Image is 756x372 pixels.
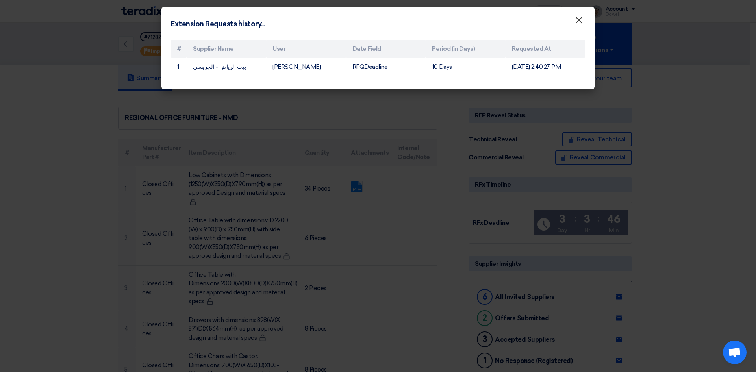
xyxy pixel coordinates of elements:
th: # [171,40,187,58]
th: Requested At [506,40,585,58]
td: 1 [171,58,187,76]
td: RFQDeadline [346,58,426,76]
th: User [266,40,346,58]
td: 10 Days [426,58,505,76]
td: [DATE] 2:40:27 PM [506,58,585,76]
td: [PERSON_NAME] [266,58,346,76]
button: Close [569,13,589,28]
th: Date Field [346,40,426,58]
th: Supplier Name [187,40,266,58]
th: Period (in Days) [426,40,505,58]
td: بيت الرياض - الجريسي [187,58,266,76]
div: Open chat [723,341,747,364]
h4: Extension Requests history... [171,19,265,30]
span: × [575,14,583,30]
